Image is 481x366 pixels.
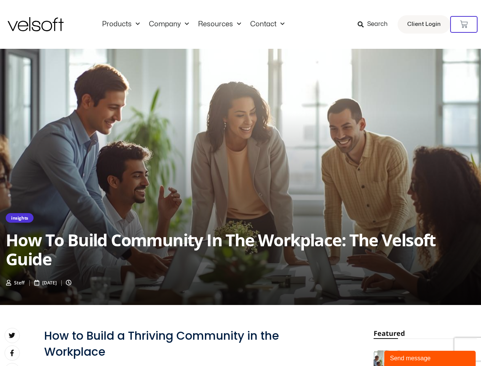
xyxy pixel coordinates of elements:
[367,19,388,29] span: Search
[8,17,64,31] img: Velsoft Training Materials
[193,20,246,29] a: ResourcesMenu Toggle
[374,328,476,339] h2: Featured
[358,18,393,31] a: Search
[384,349,477,366] iframe: chat widget
[407,19,441,29] span: Client Login
[97,20,144,29] a: ProductsMenu Toggle
[44,328,343,360] h1: How to Build a Thriving Community in the Workplace
[97,20,289,29] nav: Menu
[398,15,450,34] a: Client Login
[11,215,28,221] a: insights
[144,20,193,29] a: CompanyMenu Toggle
[6,230,475,268] h2: How to Build Community in the Workplace: The Velsoft Guide
[42,279,57,286] span: [DATE]
[14,279,25,286] span: Steff
[246,20,289,29] a: ContactMenu Toggle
